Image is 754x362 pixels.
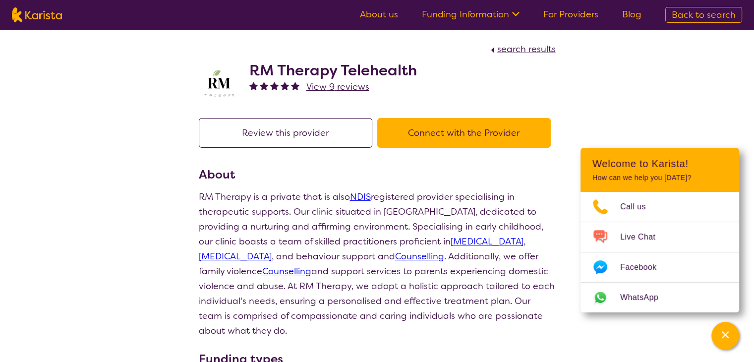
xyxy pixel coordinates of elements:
a: NDIS [350,191,371,203]
img: Karista logo [12,7,62,22]
img: fullstar [270,81,279,90]
a: Counselling [262,265,311,277]
img: fullstar [260,81,268,90]
a: search results [488,43,556,55]
a: View 9 reviews [306,79,369,94]
span: Call us [620,199,658,214]
span: Facebook [620,260,668,275]
span: search results [497,43,556,55]
img: fullstar [249,81,258,90]
a: Blog [622,8,641,20]
button: Review this provider [199,118,372,148]
a: [MEDICAL_DATA] [451,236,523,247]
a: Web link opens in a new tab. [580,283,739,312]
a: For Providers [543,8,598,20]
span: Back to search [672,9,736,21]
a: Connect with the Provider [377,127,556,139]
span: View 9 reviews [306,81,369,93]
a: Review this provider [199,127,377,139]
p: RM Therapy is a private that is also registered provider specialising in therapeutic supports. Ou... [199,189,556,338]
span: Live Chat [620,230,667,244]
div: Channel Menu [580,148,739,312]
a: Counselling [395,250,444,262]
h2: Welcome to Karista! [592,158,727,170]
a: [MEDICAL_DATA] [199,250,272,262]
a: Back to search [665,7,742,23]
img: fullstar [291,81,299,90]
a: Funding Information [422,8,520,20]
span: WhatsApp [620,290,670,305]
img: fullstar [281,81,289,90]
h2: RM Therapy Telehealth [249,61,417,79]
a: About us [360,8,398,20]
button: Connect with the Provider [377,118,551,148]
p: How can we help you [DATE]? [592,174,727,182]
h3: About [199,166,556,183]
button: Channel Menu [711,322,739,350]
ul: Choose channel [580,192,739,312]
img: b3hjthhf71fnbidirs13.png [199,66,238,102]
